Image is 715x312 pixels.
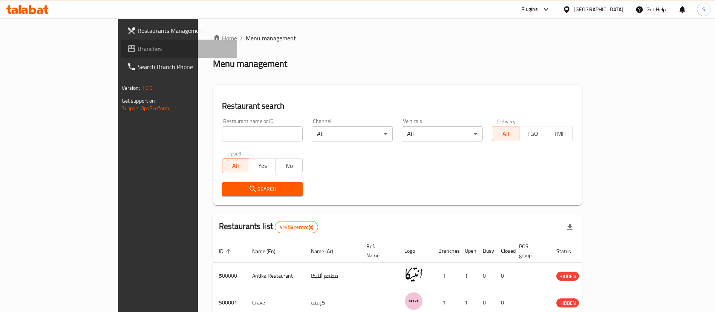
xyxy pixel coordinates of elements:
span: Version: [122,83,140,93]
button: TGO [519,126,546,141]
div: Total records count [275,221,318,233]
label: Delivery [497,118,516,124]
span: Yes [252,160,273,171]
div: All [312,126,393,141]
span: Search [228,184,297,194]
span: Branches [138,44,231,53]
span: Menu management [246,34,296,43]
span: Name (Ar) [311,247,343,256]
button: Search [222,182,303,196]
div: [GEOGRAPHIC_DATA] [574,5,623,14]
span: 41458 record(s) [275,224,318,231]
div: Export file [561,218,579,236]
span: Restaurants Management [138,26,231,35]
button: All [222,158,249,173]
span: S [702,5,705,14]
td: 1 [459,263,477,289]
button: TMP [546,126,573,141]
nav: breadcrumb [213,34,582,43]
td: 1 [432,263,459,289]
td: 0 [495,263,513,289]
button: Yes [249,158,276,173]
span: TGO [522,128,543,139]
th: Closed [495,240,513,263]
td: مطعم أنتيكا [305,263,360,289]
a: Search Branch Phone [121,58,237,76]
span: Ref. Name [366,242,389,260]
span: HIDDEN [556,299,579,307]
h2: Restaurant search [222,100,573,112]
div: All [402,126,483,141]
span: No [279,160,300,171]
span: 1.0.0 [141,83,153,93]
img: Antika Restaurant [404,265,423,284]
span: All [495,128,516,139]
span: TMP [549,128,570,139]
li: / [240,34,243,43]
h2: Menu management [213,58,287,70]
a: Restaurants Management [121,22,237,40]
a: Support.OpsPlatform [122,103,170,113]
th: Logo [398,240,432,263]
span: Name (En) [252,247,285,256]
span: POS group [519,242,541,260]
span: HIDDEN [556,272,579,281]
button: No [276,158,303,173]
div: Plugins [521,5,538,14]
th: Open [459,240,477,263]
td: 0 [477,263,495,289]
img: Crave [404,292,423,310]
th: Busy [477,240,495,263]
span: Search Branch Phone [138,62,231,71]
a: Branches [121,40,237,58]
div: HIDDEN [556,272,579,281]
span: Status [556,247,581,256]
h2: Restaurants list [219,221,318,233]
button: All [492,126,519,141]
input: Search for restaurant name or ID.. [222,126,303,141]
span: All [225,160,246,171]
span: ID [219,247,233,256]
td: Antika Restaurant [246,263,305,289]
th: Branches [432,240,459,263]
label: Upsell [227,151,241,156]
span: Get support on: [122,96,156,106]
